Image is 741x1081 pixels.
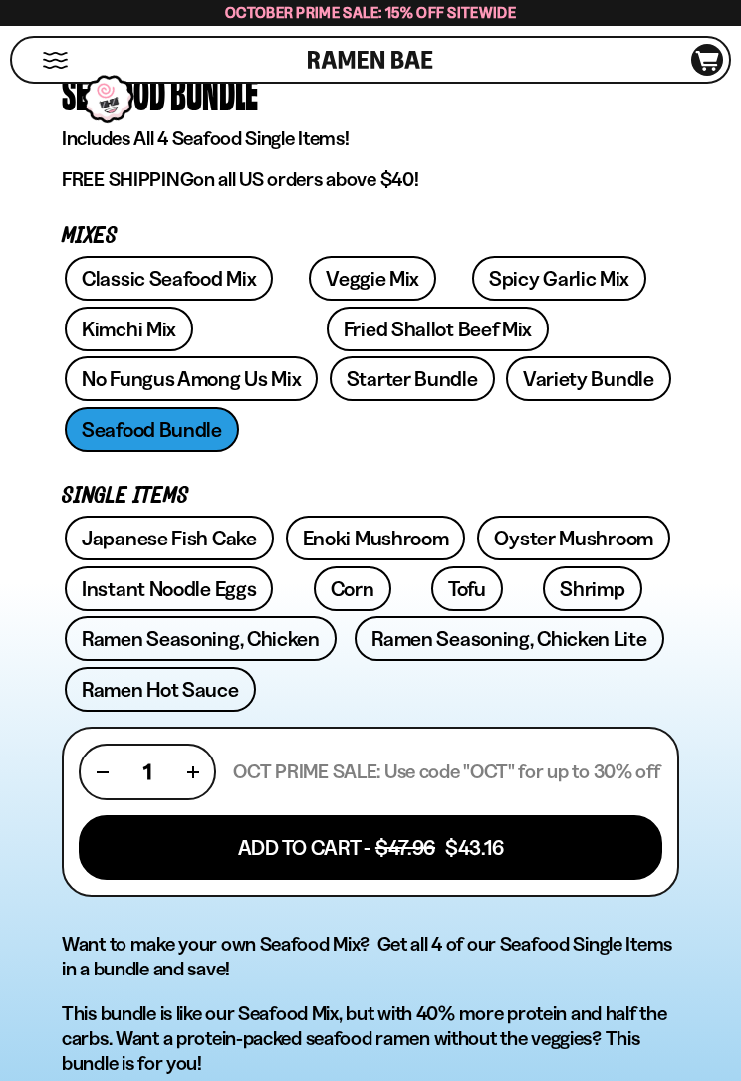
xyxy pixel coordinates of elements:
a: Shrimp [543,566,641,611]
a: Fried Shallot Beef Mix [327,307,549,351]
h3: Want to make your own Seafood Mix? Get all 4 of our Seafood Single Items in a bundle and save! [62,932,679,981]
a: Variety Bundle [506,356,671,401]
a: Ramen Hot Sauce [65,667,256,712]
a: Corn [314,566,391,611]
p: Single Items [62,487,679,506]
p: Mixes [62,227,679,246]
a: Veggie Mix [309,256,436,301]
a: Kimchi Mix [65,307,193,351]
a: Enoki Mushroom [286,516,466,560]
span: October Prime Sale: 15% off Sitewide [225,3,516,22]
p: on all US orders above $40! [62,167,679,192]
span: 1 [143,759,151,784]
a: Japanese Fish Cake [65,516,274,560]
a: Tofu [431,566,503,611]
a: Oyster Mushroom [477,516,670,560]
a: Instant Noodle Eggs [65,566,273,611]
p: OCT PRIME SALE: Use code "OCT" for up to 30% off [233,759,659,784]
strong: FREE SHIPPING [62,167,193,191]
button: Add To Cart - $47.96 $43.16 [79,815,662,880]
p: This bundle is like our Seafood Mix, but with 40% more protein and half the carbs. Want a protein... [62,1001,679,1076]
a: No Fungus Among Us Mix [65,356,318,401]
button: Mobile Menu Trigger [42,52,69,69]
a: Ramen Seasoning, Chicken Lite [355,616,663,661]
a: Ramen Seasoning, Chicken [65,616,337,661]
a: Classic Seafood Mix [65,256,273,301]
a: Starter Bundle [330,356,495,401]
a: Spicy Garlic Mix [472,256,646,301]
p: Includes All 4 Seafood Single Items! [62,126,679,151]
